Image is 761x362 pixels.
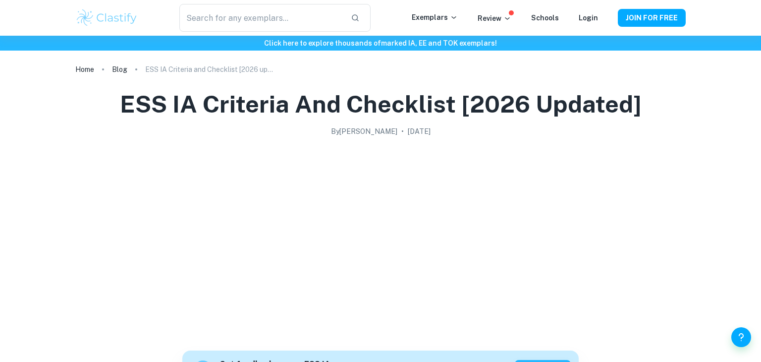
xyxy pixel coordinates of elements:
[2,38,759,49] h6: Click here to explore thousands of marked IA, EE and TOK exemplars !
[401,126,404,137] p: •
[579,14,598,22] a: Login
[75,62,94,76] a: Home
[182,141,579,339] img: ESS IA Criteria and Checklist [2026 updated] cover image
[75,8,138,28] img: Clastify logo
[145,64,274,75] p: ESS IA Criteria and Checklist [2026 updated]
[331,126,397,137] h2: By [PERSON_NAME]
[531,14,559,22] a: Schools
[120,88,642,120] h1: ESS IA Criteria and Checklist [2026 updated]
[731,327,751,347] button: Help and Feedback
[412,12,458,23] p: Exemplars
[179,4,343,32] input: Search for any exemplars...
[408,126,431,137] h2: [DATE]
[478,13,511,24] p: Review
[112,62,127,76] a: Blog
[618,9,686,27] button: JOIN FOR FREE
